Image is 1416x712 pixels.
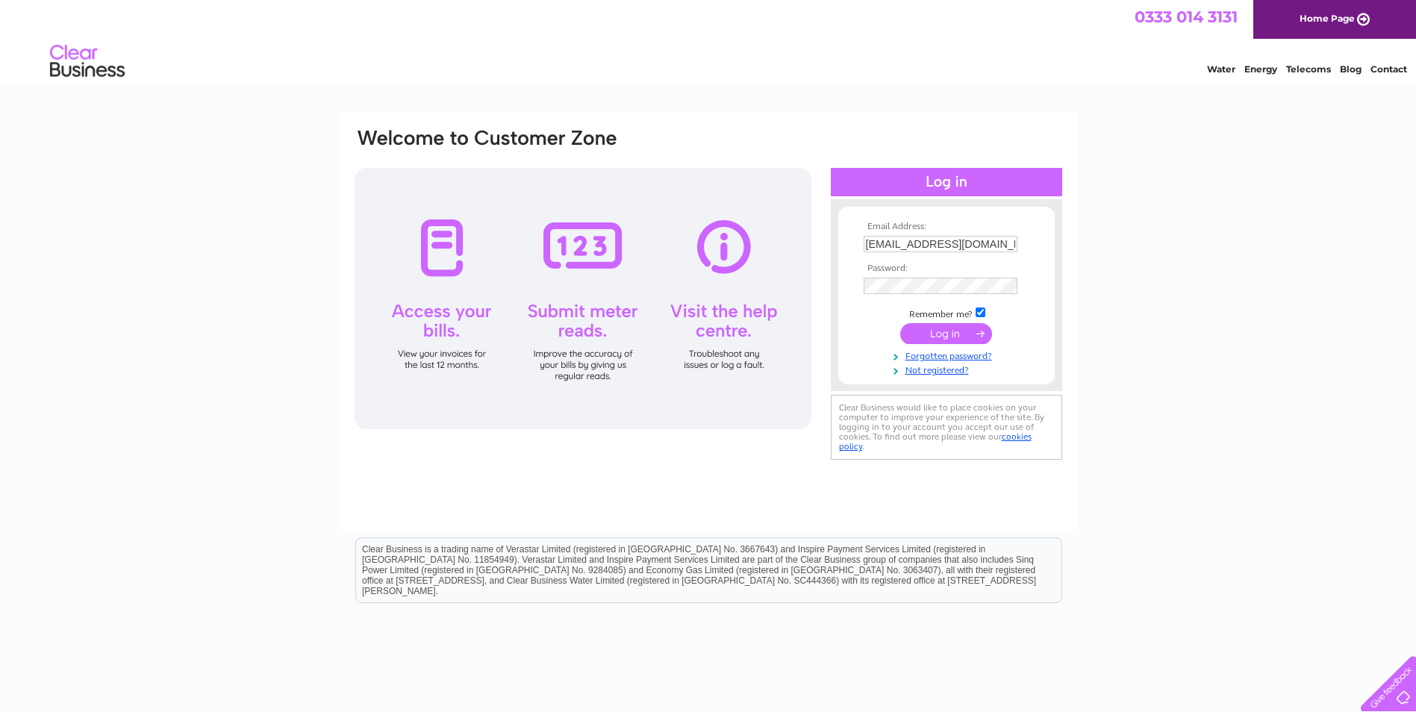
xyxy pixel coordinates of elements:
[860,263,1033,274] th: Password:
[1135,7,1238,26] a: 0333 014 3131
[860,305,1033,320] td: Remember me?
[1207,63,1235,75] a: Water
[839,431,1032,452] a: cookies policy
[860,222,1033,232] th: Email Address:
[1340,63,1362,75] a: Blog
[1286,63,1331,75] a: Telecoms
[900,323,992,344] input: Submit
[49,39,125,84] img: logo.png
[864,348,1033,362] a: Forgotten password?
[831,395,1062,460] div: Clear Business would like to place cookies on your computer to improve your experience of the sit...
[864,362,1033,376] a: Not registered?
[1370,63,1407,75] a: Contact
[1244,63,1277,75] a: Energy
[356,8,1061,72] div: Clear Business is a trading name of Verastar Limited (registered in [GEOGRAPHIC_DATA] No. 3667643...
